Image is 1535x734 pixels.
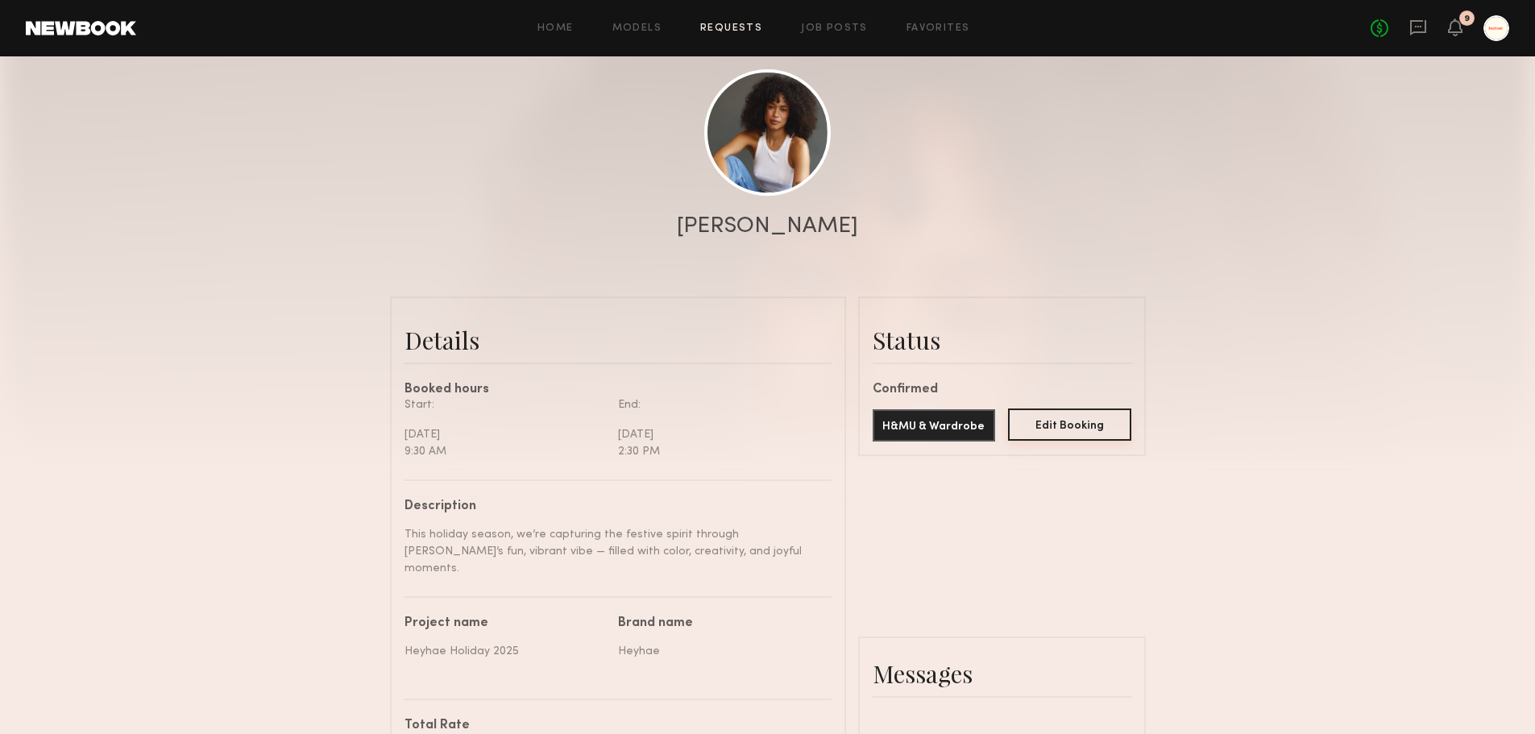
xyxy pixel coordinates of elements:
a: Home [537,23,574,34]
button: Edit Booking [1008,408,1131,441]
div: This holiday season, we’re capturing the festive spirit through [PERSON_NAME]’s fun, vibrant vibe... [404,526,819,577]
div: Confirmed [873,384,1131,396]
div: Details [404,324,832,356]
div: Description [404,500,819,513]
div: 9:30 AM [404,443,606,460]
a: Requests [700,23,762,34]
div: 9 [1464,15,1470,23]
div: Total Rate [404,719,819,732]
div: Status [873,324,1131,356]
button: H&MU & Wardrobe [873,409,996,442]
div: Heyhae [618,643,819,660]
div: 2:30 PM [618,443,819,460]
div: [DATE] [404,426,606,443]
div: Booked hours [404,384,832,396]
div: Start: [404,396,606,413]
a: Models [612,23,662,34]
a: Job Posts [801,23,868,34]
div: [PERSON_NAME] [677,215,858,238]
div: End: [618,396,819,413]
div: Heyhae Holiday 2025 [404,643,606,660]
div: Project name [404,617,606,630]
div: [DATE] [618,426,819,443]
a: Favorites [906,23,970,34]
div: Brand name [618,617,819,630]
div: Messages [873,657,1131,690]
